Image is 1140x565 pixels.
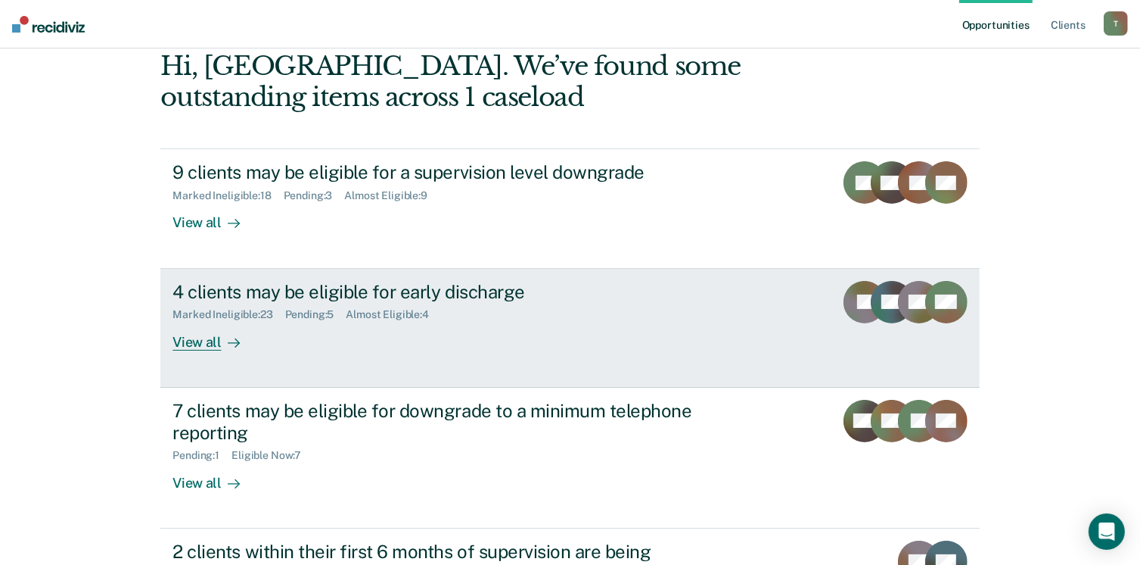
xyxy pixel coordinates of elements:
[12,16,85,33] img: Recidiviz
[160,51,815,113] div: Hi, [GEOGRAPHIC_DATA]. We’ve found some outstanding items across 1 caseload
[160,269,979,388] a: 4 clients may be eligible for early dischargeMarked Ineligible:23Pending:5Almost Eligible:4View all
[172,400,704,444] div: 7 clients may be eligible for downgrade to a minimum telephone reporting
[160,388,979,529] a: 7 clients may be eligible for downgrade to a minimum telephone reportingPending:1Eligible Now:7Vi...
[285,308,346,321] div: Pending : 5
[172,449,231,462] div: Pending : 1
[231,449,313,462] div: Eligible Now : 7
[172,462,257,492] div: View all
[172,202,257,232] div: View all
[1089,513,1125,550] div: Open Intercom Messenger
[172,281,704,303] div: 4 clients may be eligible for early discharge
[344,189,440,202] div: Almost Eligible : 9
[172,308,284,321] div: Marked Ineligible : 23
[284,189,345,202] div: Pending : 3
[346,308,441,321] div: Almost Eligible : 4
[160,148,979,268] a: 9 clients may be eligible for a supervision level downgradeMarked Ineligible:18Pending:3Almost El...
[172,321,257,351] div: View all
[172,161,704,183] div: 9 clients may be eligible for a supervision level downgrade
[1104,11,1128,36] button: T
[172,189,283,202] div: Marked Ineligible : 18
